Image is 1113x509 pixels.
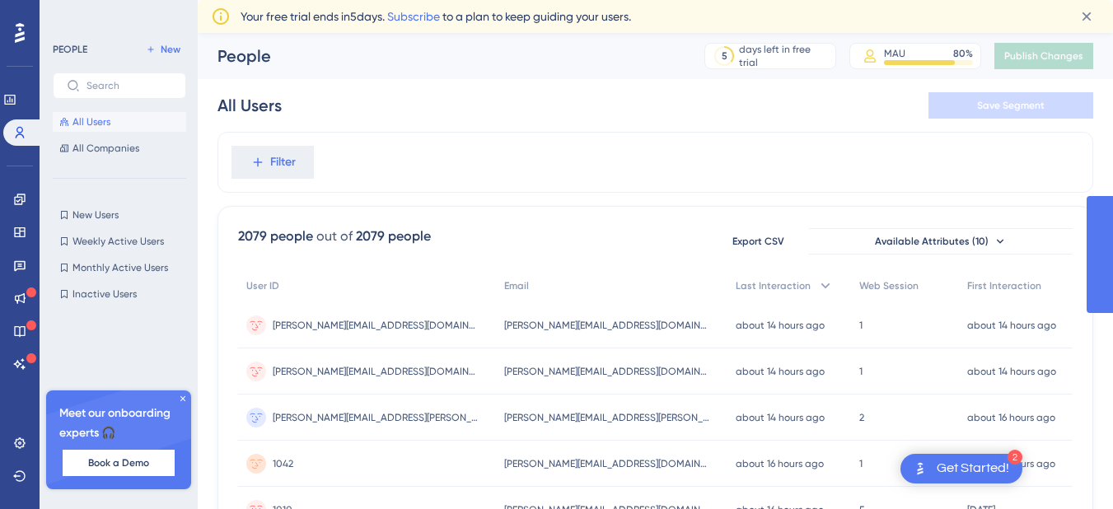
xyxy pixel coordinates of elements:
[967,279,1041,292] span: First Interaction
[217,44,663,68] div: People
[316,226,353,246] div: out of
[739,43,830,69] div: days left in free trial
[900,454,1022,483] div: Open Get Started! checklist, remaining modules: 2
[217,94,282,117] div: All Users
[504,319,710,332] span: [PERSON_NAME][EMAIL_ADDRESS][DOMAIN_NAME]
[732,235,784,248] span: Export CSV
[859,319,863,332] span: 1
[231,146,314,179] button: Filter
[72,208,119,222] span: New Users
[859,279,919,292] span: Web Session
[967,366,1056,377] time: about 14 hours ago
[140,40,186,59] button: New
[72,115,110,128] span: All Users
[241,7,631,26] span: Your free trial ends in 5 days. to a plan to keep guiding your users.
[736,320,825,331] time: about 14 hours ago
[994,43,1093,69] button: Publish Changes
[504,411,710,424] span: [PERSON_NAME][EMAIL_ADDRESS][PERSON_NAME][DOMAIN_NAME]
[238,226,313,246] div: 2079 people
[387,10,440,23] a: Subscribe
[87,80,172,91] input: Search
[967,320,1056,331] time: about 14 hours ago
[875,235,989,248] span: Available Attributes (10)
[273,365,479,378] span: [PERSON_NAME][EMAIL_ADDRESS][DOMAIN_NAME][PERSON_NAME]
[273,411,479,424] span: [PERSON_NAME][EMAIL_ADDRESS][PERSON_NAME][DOMAIN_NAME]
[72,142,139,155] span: All Companies
[72,261,168,274] span: Monthly Active Users
[246,279,279,292] span: User ID
[1044,444,1093,493] iframe: UserGuiding AI Assistant Launcher
[53,138,186,158] button: All Companies
[1004,49,1083,63] span: Publish Changes
[504,279,529,292] span: Email
[273,457,293,470] span: 1042
[59,404,178,443] span: Meet our onboarding experts 🎧
[270,152,296,172] span: Filter
[72,235,164,248] span: Weekly Active Users
[717,228,799,254] button: Export CSV
[53,258,186,278] button: Monthly Active Users
[953,47,973,60] div: 80 %
[161,43,180,56] span: New
[63,450,175,476] button: Book a Demo
[53,284,186,304] button: Inactive Users
[859,365,863,378] span: 1
[53,43,87,56] div: PEOPLE
[736,458,824,469] time: about 16 hours ago
[736,366,825,377] time: about 14 hours ago
[937,460,1009,478] div: Get Started!
[504,457,710,470] span: [PERSON_NAME][EMAIL_ADDRESS][DOMAIN_NAME]
[884,47,905,60] div: MAU
[859,457,863,470] span: 1
[736,279,811,292] span: Last Interaction
[967,412,1055,423] time: about 16 hours ago
[928,92,1093,119] button: Save Segment
[53,112,186,132] button: All Users
[273,319,479,332] span: [PERSON_NAME][EMAIL_ADDRESS][DOMAIN_NAME]
[88,456,149,469] span: Book a Demo
[504,365,710,378] span: [PERSON_NAME][EMAIL_ADDRESS][DOMAIN_NAME][PERSON_NAME]
[910,459,930,479] img: launcher-image-alternative-text
[53,231,186,251] button: Weekly Active Users
[722,49,727,63] div: 5
[1008,450,1022,465] div: 2
[53,205,186,225] button: New Users
[809,228,1073,254] button: Available Attributes (10)
[72,287,137,301] span: Inactive Users
[736,412,825,423] time: about 14 hours ago
[977,99,1045,112] span: Save Segment
[356,226,431,246] div: 2079 people
[859,411,864,424] span: 2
